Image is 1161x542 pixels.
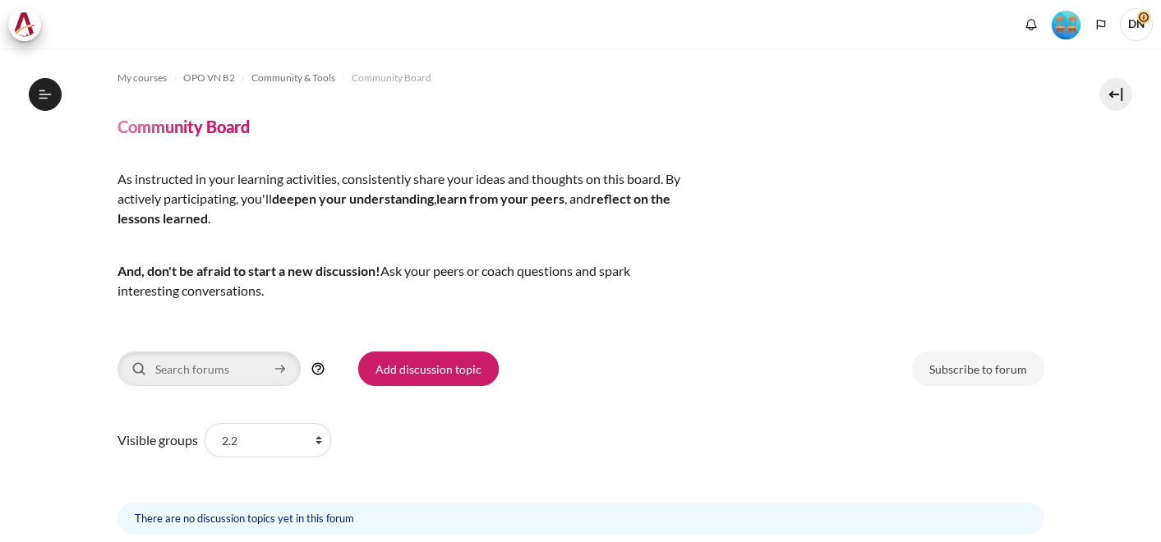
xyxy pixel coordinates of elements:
[117,71,167,85] span: My courses
[1120,8,1153,41] span: DN
[8,8,49,41] a: Architeck Architeck
[307,361,329,376] a: Help
[117,116,250,137] h4: Community Board
[117,65,1044,91] nav: Navigation bar
[117,351,301,386] input: Search forums
[13,12,36,37] img: Architeck
[1052,9,1080,39] div: Level #4
[1019,12,1044,37] div: Show notification window with no new notifications
[117,68,167,88] a: My courses
[117,503,1044,535] div: There are no discussion topics yet in this forum
[1045,9,1087,39] a: Level #4
[1089,12,1113,37] button: Languages
[1120,8,1153,41] a: User menu
[311,361,325,376] img: Help with Search
[272,191,434,206] strong: deepen your understanding
[117,169,693,228] p: By actively participating, you'll , , and .
[1052,11,1080,39] img: Level #4
[352,71,431,85] span: Community Board
[358,351,499,386] a: Add discussion topic
[117,261,693,301] p: Ask your peers or coach questions and spark interesting conversations.
[436,191,564,206] strong: learn from your peers
[183,68,235,88] a: OPO VN B2
[912,351,1044,386] a: Subscribe to forum
[117,430,198,450] label: Visible groups
[251,71,335,85] span: Community & Tools
[183,71,235,85] span: OPO VN B2
[251,68,335,88] a: Community & Tools
[117,171,663,186] span: As instructed in your learning activities, consistently share your ideas and thoughts on this board.
[352,68,431,88] a: Community Board
[117,263,380,278] strong: And, don't be afraid to start a new discussion!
